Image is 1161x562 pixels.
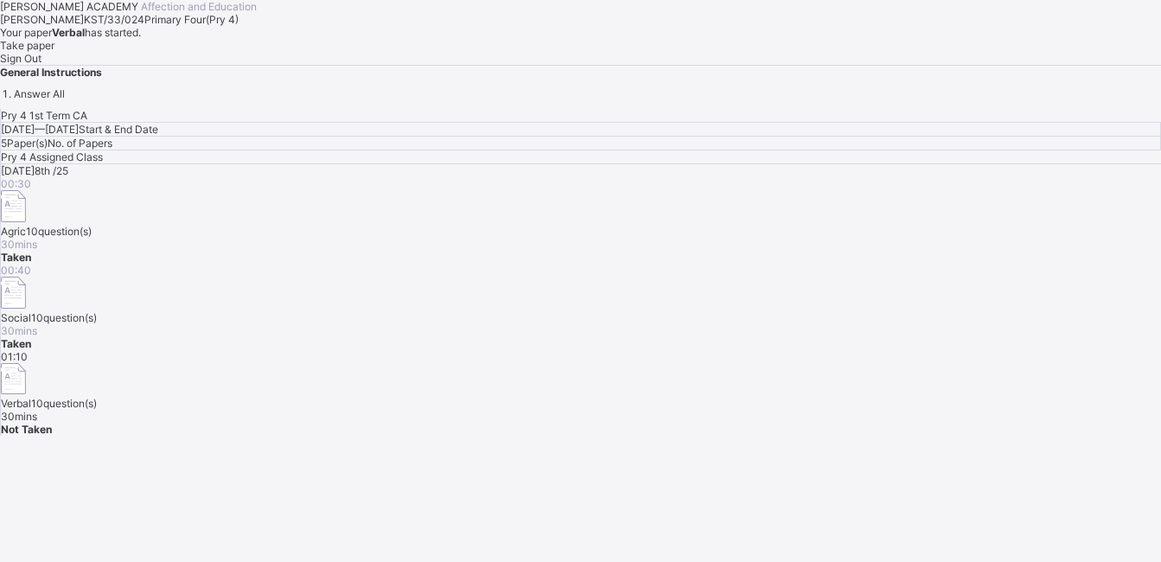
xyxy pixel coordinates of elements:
span: 00:40 [1,264,31,277]
span: No. of Papers [48,137,112,150]
span: 00:30 [1,177,31,190]
span: [DATE] 8th /25 [1,164,68,177]
img: take_paper.cd97e1aca70de81545fe8e300f84619e.svg [1,363,26,395]
span: 10 question(s) [31,311,97,324]
span: Taken [1,337,31,350]
span: Verbal [1,397,31,410]
span: 30 mins [1,238,37,251]
span: Start & End Date [79,123,158,136]
span: Primary Four ( Pry 4 ) [144,13,239,26]
span: 10 question(s) [26,225,92,238]
span: 10 question(s) [31,397,97,410]
span: Agric [1,225,26,238]
img: take_paper.cd97e1aca70de81545fe8e300f84619e.svg [1,190,26,222]
span: Pry 4 [1,150,29,163]
span: [DATE] — [DATE] [1,123,79,136]
span: Answer All [14,87,65,100]
span: 01:10 [1,350,28,363]
span: Social [1,311,31,324]
span: KST/33/024 [84,13,144,26]
img: take_paper.cd97e1aca70de81545fe8e300f84619e.svg [1,277,26,309]
span: Assigned Class [29,150,103,163]
span: Not Taken [1,423,52,436]
span: 30 mins [1,410,37,423]
span: 30 mins [1,324,37,337]
span: Pry 4 1st Term CA [1,109,87,122]
span: Taken [1,251,31,264]
span: 5 Paper(s) [1,137,48,150]
b: Verbal [52,26,85,39]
